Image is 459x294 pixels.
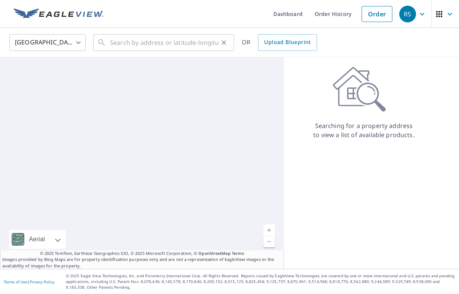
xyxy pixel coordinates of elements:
[264,38,311,47] span: Upload Blueprint
[27,230,47,249] div: Aerial
[66,273,455,290] p: © 2025 Eagle View Technologies, Inc. and Pictometry International Corp. All Rights Reserved. Repo...
[198,250,230,256] a: OpenStreetMap
[362,6,392,22] a: Order
[242,34,317,51] div: OR
[4,279,27,285] a: Terms of Use
[110,32,218,53] input: Search by address or latitude-longitude
[232,250,244,256] a: Terms
[399,6,416,22] div: RS
[40,250,244,257] span: © 2025 TomTom, Earthstar Geographics SIO, © 2025 Microsoft Corporation, ©
[14,8,104,20] img: EV Logo
[10,32,86,53] div: [GEOGRAPHIC_DATA]
[30,279,54,285] a: Privacy Policy
[4,280,54,284] p: |
[258,34,317,51] a: Upload Blueprint
[263,224,275,236] a: Current Level 5, Zoom In
[313,121,415,139] p: Searching for a property address to view a list of available products.
[263,236,275,247] a: Current Level 5, Zoom Out
[9,230,66,249] div: Aerial
[218,37,229,48] button: Clear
